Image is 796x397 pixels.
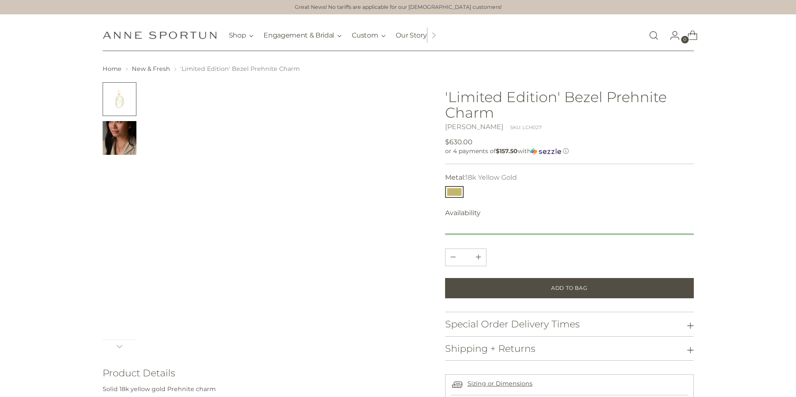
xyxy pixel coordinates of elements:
div: or 4 payments of$157.50withSezzle Click to learn more about Sezzle [445,147,694,155]
a: Open search modal [645,27,662,44]
button: Change image to image 2 [103,121,136,155]
h3: Special Order Delivery Times [445,319,580,329]
label: Metal: [445,173,517,183]
a: Sizing or Dimensions [467,380,532,387]
a: Open cart modal [681,27,698,44]
span: Add to Bag [551,284,587,292]
button: Add product quantity [446,249,461,266]
button: Engagement & Bridal [264,26,342,45]
nav: breadcrumbs [103,65,694,73]
span: Availability [445,208,481,218]
a: Home [103,65,122,73]
button: Subtract product quantity [471,249,486,266]
h1: 'Limited Edition' Bezel Prehnite Charm [445,89,694,120]
div: or 4 payments of with [445,147,694,155]
a: Our Story [396,26,427,45]
span: 'Limited Edition' Bezel Prehnite Charm [180,65,300,73]
button: Add to Bag [445,278,694,298]
button: Shop [229,26,254,45]
a: Great News! No tariffs are applicable for our [DEMOGRAPHIC_DATA] customers! [295,3,502,11]
a: 'Limited Edition' Bezel Prehnite Charm [148,82,419,353]
button: Change image to image 1 [103,82,136,116]
input: Product quantity [456,249,476,266]
button: 18k Yellow Gold [445,186,464,198]
span: 0 [681,36,689,43]
a: [PERSON_NAME] [445,123,503,131]
button: Shipping + Returns [445,337,694,361]
div: SKU: LCH027 [510,124,542,131]
button: Special Order Delivery Times [445,312,694,336]
a: New & Fresh [132,65,170,73]
img: Sezzle [531,148,561,155]
a: Anne Sportun Fine Jewellery [103,31,217,39]
h3: Shipping + Returns [445,343,535,354]
span: 18k Yellow Gold [465,173,517,181]
a: Go to the account page [663,27,680,44]
h3: Product Details [103,368,419,378]
span: $157.50 [496,147,518,155]
p: Solid 18k yellow gold Prehnite charm [103,385,419,394]
span: $630.00 [445,137,473,147]
button: Custom [352,26,386,45]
